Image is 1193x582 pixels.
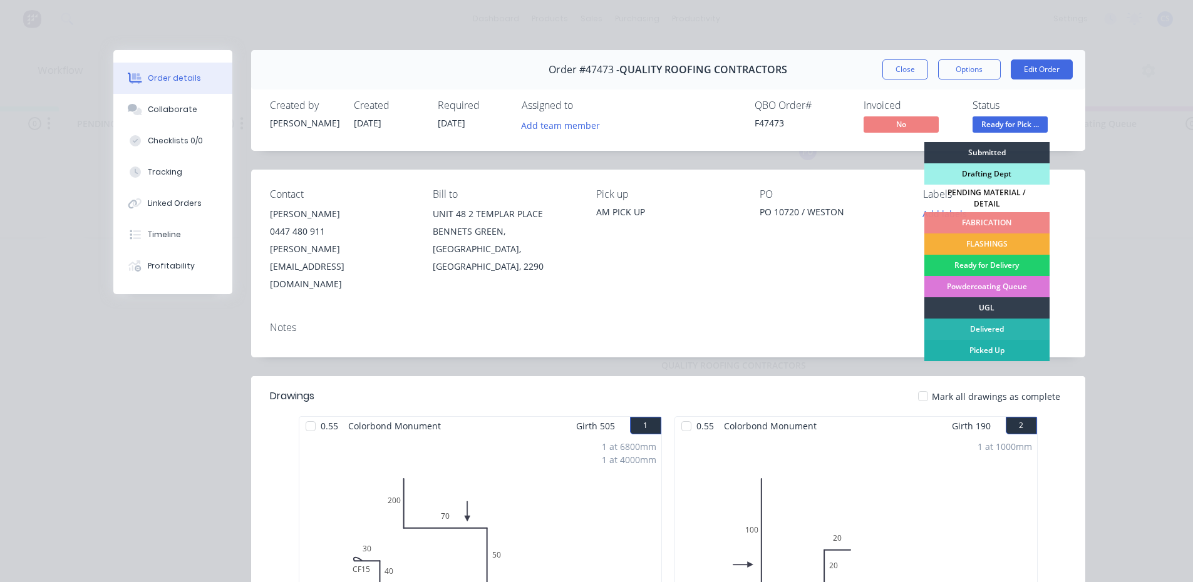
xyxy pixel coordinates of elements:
div: Created [354,100,423,111]
div: PENDING MATERIAL / DETAIL [924,185,1050,212]
button: Close [882,59,928,79]
div: Bill to [433,188,576,200]
div: [PERSON_NAME]0447 480 911[PERSON_NAME][EMAIL_ADDRESS][DOMAIN_NAME] [270,205,413,293]
button: 2 [1006,417,1037,434]
span: [DATE] [438,117,465,129]
div: QBO Order # [755,100,849,111]
button: Add team member [514,116,606,133]
div: Linked Orders [148,198,202,209]
div: Drafting Dept [924,163,1050,185]
span: 0.55 [691,417,719,435]
span: Colorbond Monument [719,417,822,435]
button: Tracking [113,156,232,188]
div: [PERSON_NAME] [270,116,339,130]
div: Checklists 0/0 [148,135,203,146]
div: [PERSON_NAME] [270,205,413,223]
button: 1 [630,417,661,434]
span: Girth 505 [576,417,615,435]
span: Order #47473 - [549,64,619,76]
div: UNIT 48 2 TEMPLAR PLACEBENNETS GREEN, [GEOGRAPHIC_DATA], [GEOGRAPHIC_DATA], 2290 [433,205,576,275]
button: Add labels [916,205,974,222]
div: [PERSON_NAME][EMAIL_ADDRESS][DOMAIN_NAME] [270,240,413,293]
button: Edit Order [1011,59,1073,79]
span: No [864,116,939,132]
span: Girth 190 [952,417,991,435]
div: Notes [270,322,1066,334]
div: Picked Up [924,340,1050,361]
div: Labels [923,188,1066,200]
div: Tracking [148,166,182,178]
div: Ready for Delivery [924,255,1050,276]
div: FLASHINGS [924,233,1050,255]
div: Delivered [924,319,1050,340]
div: Order details [148,73,201,84]
span: Ready for Pick ... [973,116,1048,132]
div: AM PICK UP [596,205,740,218]
div: Contact [270,188,413,200]
div: UGL [924,297,1050,319]
button: Ready for Pick ... [973,116,1048,135]
button: Profitability [113,250,232,282]
div: Collaborate [148,104,197,115]
div: Profitability [148,260,195,272]
button: Timeline [113,219,232,250]
div: UNIT 48 2 TEMPLAR PLACE [433,205,576,223]
div: F47473 [755,116,849,130]
span: Colorbond Monument [343,417,446,435]
div: 1 at 1000mm [978,440,1032,453]
span: 0.55 [316,417,343,435]
button: Options [938,59,1001,79]
div: Assigned to [522,100,647,111]
div: 1 at 6800mm [602,440,656,453]
div: BENNETS GREEN, [GEOGRAPHIC_DATA], [GEOGRAPHIC_DATA], 2290 [433,223,576,275]
button: Linked Orders [113,188,232,219]
button: Add team member [522,116,607,133]
div: PO 10720 / WESTON [760,205,903,223]
div: PO [760,188,903,200]
button: Collaborate [113,94,232,125]
div: Powdercoating Queue [924,276,1050,297]
div: Invoiced [864,100,958,111]
button: Order details [113,63,232,94]
div: Required [438,100,507,111]
div: Drawings [270,389,314,404]
div: FABRICATION [924,212,1050,233]
span: QUALITY ROOFING CONTRACTORS [619,64,787,76]
div: 0447 480 911 [270,223,413,240]
div: Pick up [596,188,740,200]
div: Submitted [924,142,1050,163]
div: Created by [270,100,339,111]
div: Status [973,100,1066,111]
div: Timeline [148,229,181,240]
span: [DATE] [354,117,381,129]
div: 1 at 4000mm [602,453,656,466]
button: Checklists 0/0 [113,125,232,156]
